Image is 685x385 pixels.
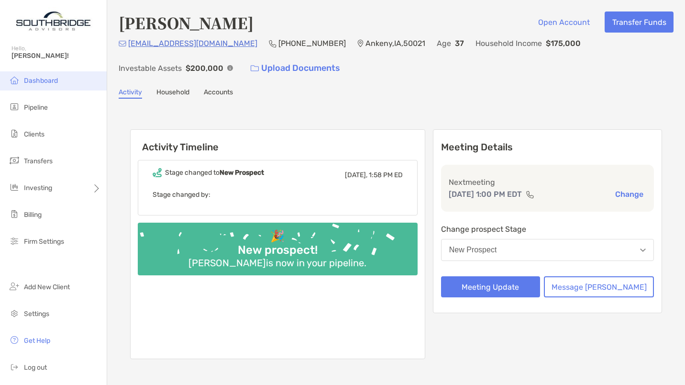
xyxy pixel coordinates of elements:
h6: Activity Timeline [131,130,425,153]
button: Transfer Funds [605,11,674,33]
p: Ankeny , IA , 50021 [365,37,425,49]
span: Investing [24,184,52,192]
p: Next meeting [449,176,646,188]
p: Investable Assets [119,62,182,74]
b: New Prospect [220,169,264,177]
img: transfers icon [9,155,20,166]
span: Clients [24,130,44,138]
p: [PHONE_NUMBER] [278,37,346,49]
div: [PERSON_NAME] is now in your pipeline. [185,257,370,269]
p: $175,000 [546,37,581,49]
button: Open Account [530,11,597,33]
div: New prospect! [234,243,321,257]
span: Get Help [24,337,50,345]
p: Meeting Details [441,141,654,153]
button: New Prospect [441,239,654,261]
img: Open dropdown arrow [640,249,646,252]
p: 37 [455,37,464,49]
img: investing icon [9,181,20,193]
img: Event icon [153,168,162,177]
span: Add New Client [24,283,70,291]
span: Dashboard [24,77,58,85]
span: Firm Settings [24,238,64,246]
img: add_new_client icon [9,281,20,292]
img: pipeline icon [9,101,20,113]
button: Message [PERSON_NAME] [544,276,654,297]
p: Stage changed by: [153,189,403,201]
p: Change prospect Stage [441,223,654,235]
img: clients icon [9,128,20,139]
span: Transfers [24,157,53,165]
a: Activity [119,88,142,99]
a: Upload Documents [244,58,346,79]
img: Phone Icon [269,40,276,47]
img: get-help icon [9,334,20,346]
img: logout icon [9,361,20,373]
img: Info Icon [227,65,233,71]
h4: [PERSON_NAME] [119,11,254,34]
button: Change [612,189,646,199]
span: [PERSON_NAME]! [11,52,101,60]
p: [EMAIL_ADDRESS][DOMAIN_NAME] [128,37,257,49]
img: Zoe Logo [11,4,95,38]
a: Accounts [204,88,233,99]
img: dashboard icon [9,74,20,86]
span: Settings [24,310,49,318]
div: New Prospect [449,246,497,254]
img: firm-settings icon [9,235,20,247]
img: settings icon [9,307,20,319]
span: Log out [24,363,47,372]
p: Household Income [475,37,542,49]
span: [DATE], [345,171,367,179]
img: Email Icon [119,41,126,46]
img: communication type [526,191,534,198]
p: Age [437,37,451,49]
span: 1:58 PM ED [369,171,403,179]
img: Location Icon [357,40,364,47]
button: Meeting Update [441,276,540,297]
span: Billing [24,211,42,219]
span: Pipeline [24,103,48,112]
div: Stage changed to [165,169,264,177]
p: [DATE] 1:00 PM EDT [449,188,522,200]
img: button icon [251,65,259,72]
a: Household [156,88,189,99]
img: billing icon [9,208,20,220]
p: $200,000 [186,62,223,74]
div: 🎉 [266,229,288,243]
